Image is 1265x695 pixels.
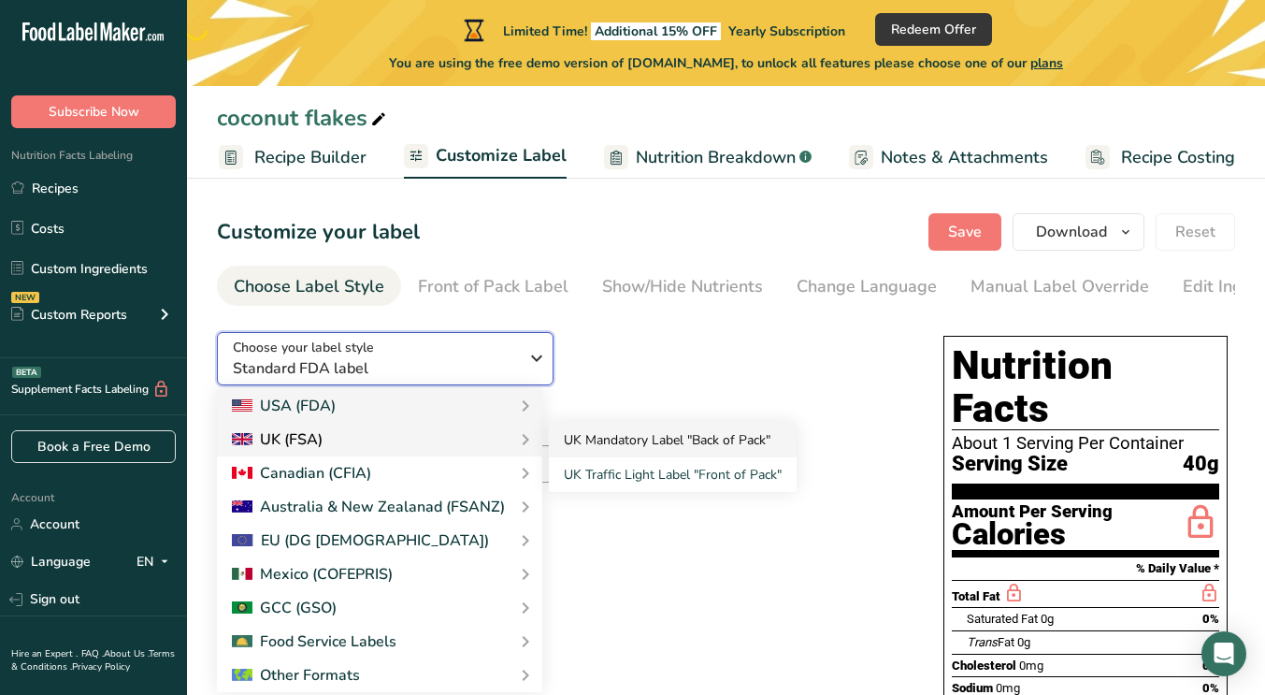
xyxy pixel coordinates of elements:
span: Save [948,221,982,243]
span: 0mg [1019,659,1043,673]
a: Hire an Expert . [11,647,78,660]
a: FAQ . [81,647,104,660]
a: Terms & Conditions . [11,647,175,673]
h1: Nutrition Facts [952,344,1219,430]
h1: Customize your label [217,217,420,248]
button: Redeem Offer [875,13,992,46]
div: EU (DG [DEMOGRAPHIC_DATA]) [232,529,489,552]
div: GCC (GSO) [232,597,337,619]
span: Cholesterol [952,659,1016,673]
img: 2Q== [232,601,252,615]
i: Trans [967,635,998,649]
a: About Us . [104,647,149,660]
div: Show/Hide Nutrients [602,274,763,299]
span: Standard FDA label [233,357,518,380]
div: coconut flakes [217,101,390,135]
span: Total Fat [952,589,1000,603]
span: Subscribe Now [49,102,139,122]
span: 0g [1041,612,1054,626]
span: Saturated Fat [967,612,1038,626]
span: Notes & Attachments [881,145,1048,170]
div: Canadian (CFIA) [232,462,371,485]
div: Australia & New Zealanad (FSANZ) [232,496,505,518]
span: Redeem Offer [891,20,976,39]
span: Nutrition Breakdown [636,145,796,170]
div: Food Service Labels [232,630,396,653]
span: Sodium [952,681,993,695]
div: Manual Label Override [970,274,1149,299]
div: Limited Time! [460,19,845,41]
a: UK Traffic Light Label "Front of Pack" [549,457,797,492]
a: Book a Free Demo [11,430,176,463]
div: USA (FDA) [232,395,336,417]
div: Open Intercom Messenger [1201,631,1246,676]
span: 0% [1202,612,1219,626]
span: Reset [1175,221,1215,243]
section: % Daily Value * [952,557,1219,580]
button: Reset [1156,213,1235,251]
span: Download [1036,221,1107,243]
div: EN [137,551,176,573]
span: Serving Size [952,453,1068,476]
button: Save [928,213,1001,251]
div: Change Language [797,274,937,299]
div: Amount Per Serving [952,503,1113,521]
a: Privacy Policy [72,660,130,673]
div: Mexico (COFEPRIS) [232,563,393,586]
span: Customize Label [436,143,567,168]
a: Recipe Builder [219,137,367,179]
div: Calories [952,521,1113,548]
button: Download [1013,213,1144,251]
span: 40g [1183,453,1219,476]
span: Additional 15% OFF [591,22,721,40]
a: Language [11,545,91,578]
a: Recipe Costing [1085,137,1235,179]
button: Subscribe Now [11,95,176,128]
span: 0% [1202,681,1219,695]
a: Nutrition Breakdown [604,137,812,179]
span: You are using the free demo version of [DOMAIN_NAME], to unlock all features please choose one of... [389,53,1063,73]
span: Recipe Builder [254,145,367,170]
a: Notes & Attachments [849,137,1048,179]
span: Recipe Costing [1121,145,1235,170]
div: Other Formats [232,664,360,687]
div: About 1 Serving Per Container [952,434,1219,453]
div: Custom Reports [11,305,127,325]
a: UK Mandatory Label "Back of Pack" [549,423,797,457]
div: BETA [12,367,41,378]
span: plans [1030,54,1063,72]
div: Front of Pack Label [418,274,568,299]
div: UK (FSA) [232,428,323,451]
button: Choose your label style Standard FDA label [217,332,553,385]
span: 0mg [996,681,1020,695]
span: 0g [1017,635,1030,649]
div: Choose Label Style [234,274,384,299]
span: Yearly Subscription [728,22,845,40]
span: Choose your label style [233,338,374,357]
span: Fat [967,635,1014,649]
div: NEW [11,292,39,303]
a: Customize Label [404,135,567,180]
